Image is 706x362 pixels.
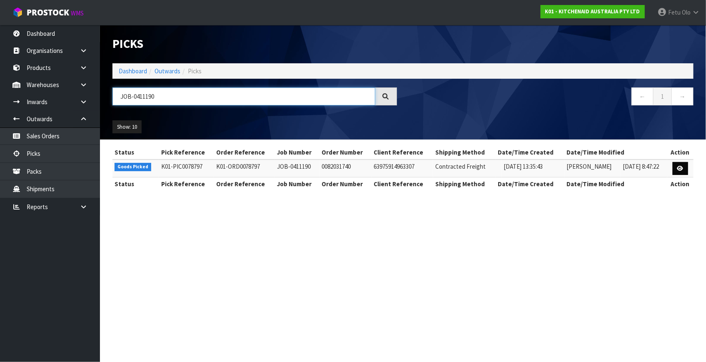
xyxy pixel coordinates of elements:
span: Fetu [668,8,681,16]
th: Pick Reference [159,146,214,159]
th: Date/Time Created [496,177,564,191]
img: cube-alt.png [12,7,23,17]
th: Order Reference [214,146,275,159]
th: Date/Time Modified [564,146,667,159]
th: Pick Reference [159,177,214,191]
a: ← [631,87,654,105]
th: Shipping Method [433,146,496,159]
span: Olo [682,8,691,16]
td: 63975914963307 [372,160,433,177]
small: WMS [71,9,84,17]
input: Search picks [112,87,375,105]
th: Client Reference [372,146,433,159]
th: Status [112,177,159,191]
th: Job Number [275,177,319,191]
a: → [671,87,694,105]
a: 1 [653,87,672,105]
nav: Page navigation [409,87,694,108]
a: Dashboard [119,67,147,75]
span: Picks [188,67,202,75]
strong: K01 - KITCHENAID AUSTRALIA PTY LTD [545,8,640,15]
td: JOB-0411190 [275,160,319,177]
td: K01-PIC0078797 [159,160,214,177]
td: [DATE] 8:47:22 [621,160,667,177]
th: Order Number [319,146,372,159]
th: Client Reference [372,177,433,191]
a: K01 - KITCHENAID AUSTRALIA PTY LTD [541,5,645,18]
th: Job Number [275,146,319,159]
th: Action [667,146,694,159]
a: Outwards [155,67,180,75]
span: ProStock [27,7,69,18]
button: Show: 10 [112,120,142,134]
th: Date/Time Created [496,146,564,159]
h1: Picks [112,37,397,51]
th: Shipping Method [433,177,496,191]
span: Contracted Freight [435,162,486,170]
td: [PERSON_NAME] [564,160,621,177]
td: 0082031740 [319,160,372,177]
th: Order Reference [214,177,275,191]
th: Order Number [319,177,372,191]
th: Status [112,146,159,159]
th: Action [667,177,694,191]
td: K01-ORD0078797 [214,160,275,177]
td: [DATE] 13:35:43 [502,160,565,177]
th: Date/Time Modified [564,177,667,191]
span: Goods Picked [115,163,151,171]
